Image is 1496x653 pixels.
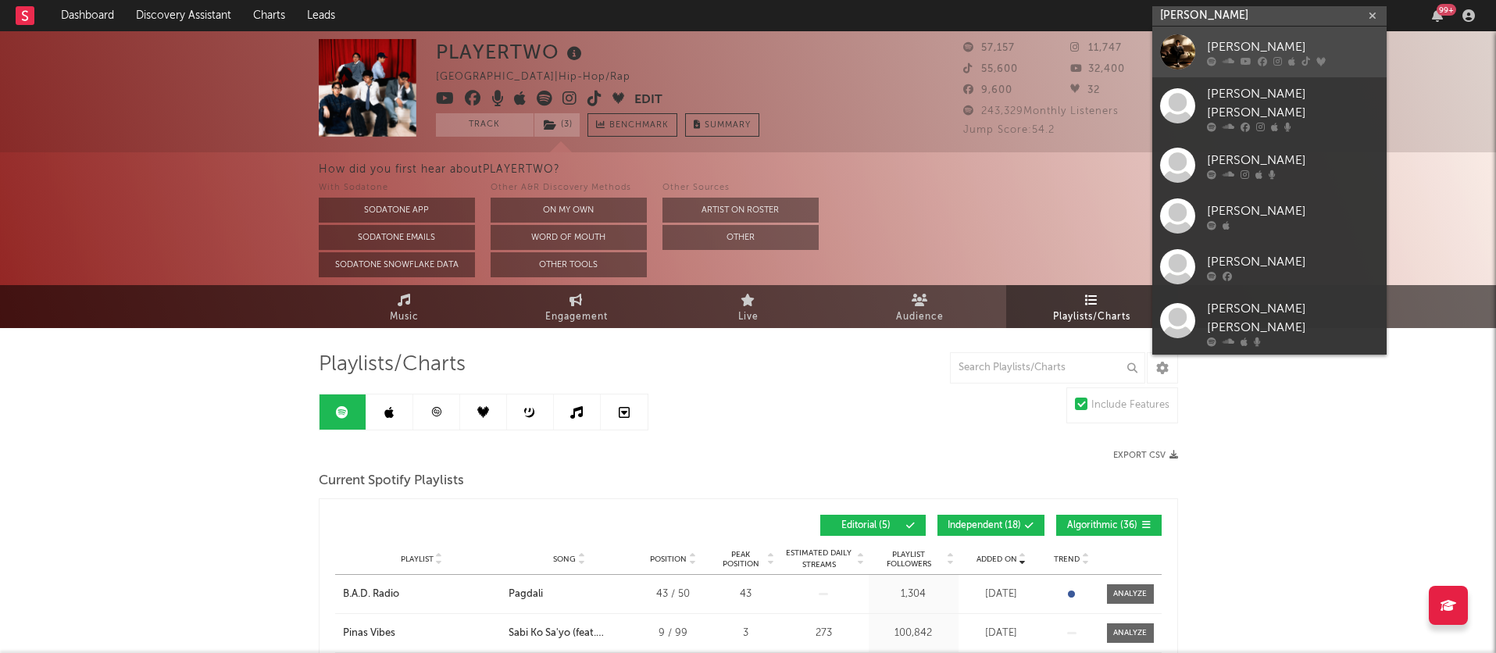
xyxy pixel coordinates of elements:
[738,308,759,326] span: Live
[1152,77,1387,140] a: [PERSON_NAME] [PERSON_NAME]
[1152,6,1387,26] input: Search for artists
[873,587,955,602] div: 1,304
[716,626,775,641] div: 3
[662,179,819,198] div: Other Sources
[1066,521,1138,530] span: Algorithmic ( 36 )
[1152,191,1387,241] a: [PERSON_NAME]
[401,555,434,564] span: Playlist
[587,113,677,137] a: Benchmark
[319,355,466,374] span: Playlists/Charts
[662,285,834,328] a: Live
[534,113,580,137] span: ( 3 )
[390,308,419,326] span: Music
[638,587,709,602] div: 43 / 50
[509,626,630,641] div: Sabi Ko Sa'yo (feat. LUSTBASS)
[491,285,662,328] a: Engagement
[1207,85,1379,123] div: [PERSON_NAME] [PERSON_NAME]
[963,43,1015,53] span: 57,157
[1006,285,1178,328] a: Playlists/Charts
[716,587,775,602] div: 43
[873,550,945,569] span: Playlist Followers
[977,555,1017,564] span: Added On
[343,587,399,602] div: B.A.D. Radio
[1207,202,1379,220] div: [PERSON_NAME]
[662,225,819,250] button: Other
[963,125,1055,135] span: Jump Score: 54.2
[834,285,1006,328] a: Audience
[545,308,608,326] span: Engagement
[896,308,944,326] span: Audience
[873,626,955,641] div: 100,842
[685,113,759,137] button: Summary
[1432,9,1443,22] button: 99+
[1113,451,1178,460] button: Export CSV
[962,626,1041,641] div: [DATE]
[962,587,1041,602] div: [DATE]
[319,285,491,328] a: Music
[319,252,475,277] button: Sodatone Snowflake Data
[534,113,580,137] button: (3)
[319,225,475,250] button: Sodatone Emails
[963,64,1018,74] span: 55,600
[1207,252,1379,271] div: [PERSON_NAME]
[830,521,902,530] span: Editorial ( 5 )
[1056,515,1162,536] button: Algorithmic(36)
[705,121,751,130] span: Summary
[963,85,1012,95] span: 9,600
[1207,300,1379,337] div: [PERSON_NAME] [PERSON_NAME]
[343,626,395,641] div: Pinas Vibes
[319,198,475,223] button: Sodatone App
[319,472,464,491] span: Current Spotify Playlists
[436,113,534,137] button: Track
[343,587,501,602] a: B.A.D. Radio
[1054,555,1080,564] span: Trend
[650,555,687,564] span: Position
[491,179,647,198] div: Other A&R Discovery Methods
[783,548,855,571] span: Estimated Daily Streams
[436,39,586,65] div: PLAYERTWO
[1437,4,1456,16] div: 99 +
[609,116,669,135] span: Benchmark
[1207,37,1379,56] div: [PERSON_NAME]
[436,68,648,87] div: [GEOGRAPHIC_DATA] | Hip-Hop/Rap
[1070,43,1122,53] span: 11,747
[1091,396,1169,415] div: Include Features
[1152,241,1387,292] a: [PERSON_NAME]
[509,587,543,602] div: Pagdali
[1053,308,1130,326] span: Playlists/Charts
[948,521,1021,530] span: Independent ( 18 )
[1152,140,1387,191] a: [PERSON_NAME]
[1207,151,1379,169] div: [PERSON_NAME]
[950,352,1145,384] input: Search Playlists/Charts
[1070,85,1100,95] span: 32
[343,626,501,641] a: Pinas Vibes
[716,550,766,569] span: Peak Position
[491,252,647,277] button: Other Tools
[820,515,926,536] button: Editorial(5)
[937,515,1044,536] button: Independent(18)
[634,91,662,110] button: Edit
[1070,64,1125,74] span: 32,400
[783,626,865,641] div: 273
[553,555,576,564] span: Song
[491,225,647,250] button: Word Of Mouth
[963,106,1119,116] span: 243,329 Monthly Listeners
[319,179,475,198] div: With Sodatone
[1152,27,1387,77] a: [PERSON_NAME]
[1152,292,1387,355] a: [PERSON_NAME] [PERSON_NAME]
[491,198,647,223] button: On My Own
[638,626,709,641] div: 9 / 99
[662,198,819,223] button: Artist on Roster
